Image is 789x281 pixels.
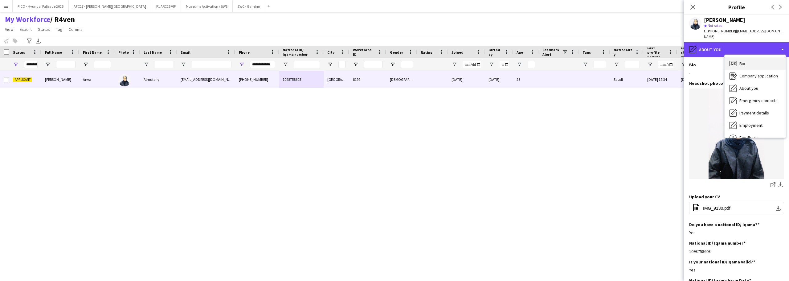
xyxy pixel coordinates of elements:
a: Export [17,25,34,33]
div: [DATE] 19:34 [644,71,677,88]
span: Gender [390,50,403,55]
div: About you [725,82,786,94]
div: Emergency contacts [725,94,786,107]
button: Open Filter Menu [681,62,686,67]
div: [DEMOGRAPHIC_DATA] [386,71,417,88]
button: AFC27 - [PERSON_NAME][GEOGRAPHIC_DATA] [69,0,151,12]
span: Status [13,50,25,55]
input: Age Filter Input [528,61,535,68]
span: Last profile update [647,45,666,59]
span: [PERSON_NAME] [45,77,71,82]
div: 8199 [349,71,386,88]
span: Last Name [144,50,162,55]
span: Feedback Alert [542,48,562,57]
img: CDF4010C-2F73-4C82-8720-DFC078E7E9D2.jpeg [689,89,784,179]
input: National ID/ Iqama number Filter Input [294,61,320,68]
span: Company application [739,73,778,79]
div: [DATE] [485,71,513,88]
span: Full Name [45,50,62,55]
div: Payment details [725,107,786,119]
span: Tag [56,27,63,32]
a: Tag [54,25,65,33]
button: F1 ARC25 VIP [151,0,181,12]
h3: Bio [689,62,696,68]
span: t. [PHONE_NUMBER] [704,29,736,33]
div: [PHONE_NUMBER] [235,71,279,88]
input: Email Filter Input [192,61,231,68]
button: Open Filter Menu [327,62,333,67]
span: Applicant [13,77,32,82]
span: Rating [421,50,432,55]
div: Company application [725,70,786,82]
button: Open Filter Menu [239,62,244,67]
span: Phone [239,50,250,55]
span: National ID/ Iqama number [283,48,313,57]
a: View [2,25,16,33]
input: City Filter Input [338,61,345,68]
button: Open Filter Menu [283,62,288,67]
span: Bio [739,61,745,66]
span: Comms [69,27,83,32]
div: [EMAIL_ADDRESS][DOMAIN_NAME] [177,71,235,88]
input: Nationality Filter Input [625,61,640,68]
input: Birthday Filter Input [500,61,509,68]
span: Workforce ID [353,48,375,57]
input: Full Name Filter Input [56,61,76,68]
div: Bio [725,57,786,70]
button: PICO - Hyundai Palisade 2025 [13,0,69,12]
button: EWC - Gaming [233,0,265,12]
input: Joined Filter Input [463,61,481,68]
app-action-btn: Advanced filters [26,37,33,45]
span: First Name [83,50,102,55]
span: Last status update [681,45,701,59]
a: My Workforce [5,15,50,24]
a: Comms [66,25,85,33]
input: First Name Filter Input [94,61,111,68]
span: View [5,27,14,32]
span: Emergency contacts [739,98,778,103]
input: Gender Filter Input [401,61,413,68]
img: Arwa Almutairy [118,74,131,86]
input: Workforce ID Filter Input [364,61,382,68]
span: 1098758608 [283,77,301,82]
span: Joined [452,50,464,55]
div: Feedback [725,131,786,144]
h3: Headshot photo with white background [689,81,774,86]
button: Open Filter Menu [83,62,88,67]
span: IMG_9130.pdf [703,206,730,211]
span: About you [739,85,758,91]
div: About you [684,42,789,57]
span: Status [38,27,50,32]
div: [GEOGRAPHIC_DATA] [324,71,349,88]
h3: Profile [684,3,789,11]
h3: Is your national ID/Iqama valid? [689,259,755,265]
span: Employment [739,122,762,128]
button: Open Filter Menu [583,62,588,67]
span: Age [517,50,523,55]
div: Almutairy [140,71,177,88]
span: Tags [583,50,591,55]
span: R4ven [50,15,75,24]
app-action-btn: Export XLSX [35,37,42,45]
div: 1098758608 [689,249,784,254]
input: Tags Filter Input [594,61,606,68]
button: Open Filter Menu [13,62,18,67]
input: Phone Filter Input [250,61,275,68]
a: Status [35,25,52,33]
input: Last Name Filter Input [155,61,173,68]
span: Export [20,27,32,32]
button: Open Filter Menu [390,62,395,67]
button: Open Filter Menu [144,62,149,67]
span: | [EMAIL_ADDRESS][DOMAIN_NAME] [704,29,782,39]
button: Museums Activation / BWS [181,0,233,12]
button: IMG_9130.pdf [689,202,784,214]
button: Open Filter Menu [647,62,653,67]
div: Arwa [79,71,115,88]
div: Yes [689,230,784,235]
h3: National ID/ Iqama number [689,240,746,246]
button: Open Filter Menu [452,62,457,67]
span: Email [181,50,190,55]
span: Feedback [739,135,758,140]
button: Open Filter Menu [517,62,522,67]
button: Open Filter Menu [181,62,186,67]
